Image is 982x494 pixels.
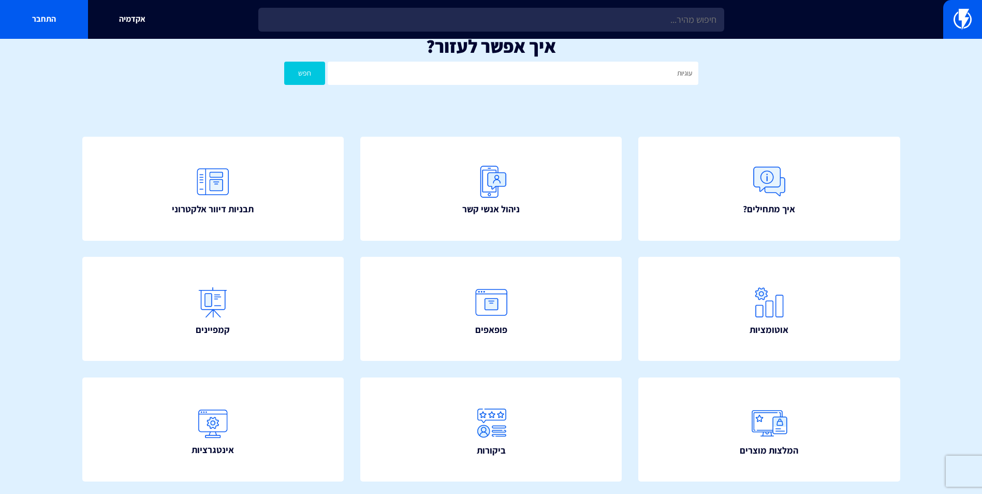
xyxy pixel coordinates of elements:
[743,202,795,216] span: איך מתחילים?
[638,137,900,241] a: איך מתחילים?
[284,62,326,85] button: חפש
[638,257,900,361] a: אוטומציות
[360,257,622,361] a: פופאפים
[82,137,344,241] a: תבניות דיוור אלקטרוני
[638,377,900,482] a: המלצות מוצרים
[196,323,230,337] span: קמפיינים
[82,257,344,361] a: קמפיינים
[172,202,254,216] span: תבניות דיוור אלקטרוני
[462,202,520,216] span: ניהול אנשי קשר
[192,443,234,457] span: אינטגרציות
[360,377,622,482] a: ביקורות
[328,62,698,85] input: חיפוש
[82,377,344,482] a: אינטגרציות
[360,137,622,241] a: ניהול אנשי קשר
[16,36,966,56] h1: איך אפשר לעזור?
[750,323,788,337] span: אוטומציות
[477,444,506,457] span: ביקורות
[475,323,507,337] span: פופאפים
[258,8,724,32] input: חיפוש מהיר...
[740,444,798,457] span: המלצות מוצרים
